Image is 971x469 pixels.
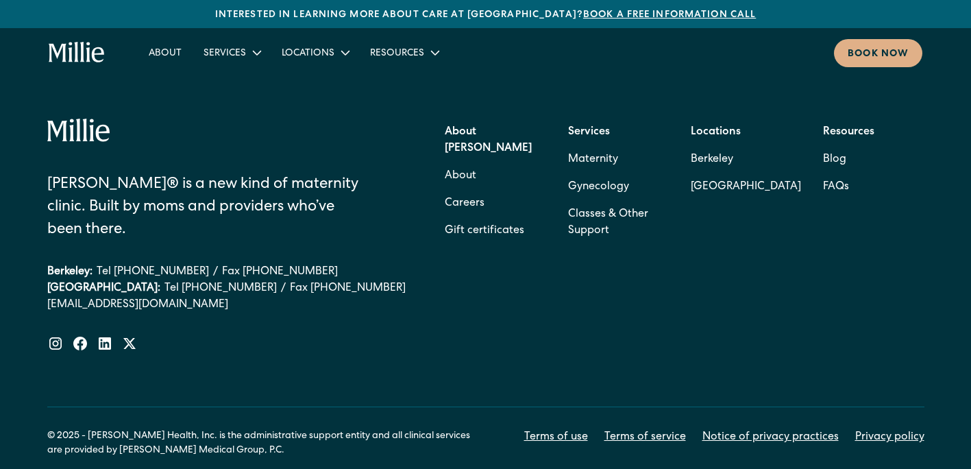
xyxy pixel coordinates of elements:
[222,264,338,280] a: Fax [PHONE_NUMBER]
[47,174,370,242] div: [PERSON_NAME]® is a new kind of maternity clinic. Built by moms and providers who’ve been there.
[164,280,277,297] a: Tel [PHONE_NUMBER]
[568,127,610,138] strong: Services
[97,264,209,280] a: Tel [PHONE_NUMBER]
[213,264,218,280] div: /
[604,429,686,446] a: Terms of service
[568,146,618,173] a: Maternity
[568,201,669,245] a: Classes & Other Support
[848,47,909,62] div: Book now
[445,163,476,190] a: About
[691,173,801,201] a: [GEOGRAPHIC_DATA]
[47,264,93,280] div: Berkeley:
[583,10,756,20] a: Book a free information call
[823,146,846,173] a: Blog
[855,429,924,446] a: Privacy policy
[138,41,193,64] a: About
[823,173,849,201] a: FAQs
[691,146,801,173] a: Berkeley
[702,429,839,446] a: Notice of privacy practices
[445,190,484,217] a: Careers
[47,297,406,313] a: [EMAIL_ADDRESS][DOMAIN_NAME]
[204,47,246,61] div: Services
[193,41,271,64] div: Services
[359,41,449,64] div: Resources
[834,39,922,67] a: Book now
[524,429,588,446] a: Terms of use
[282,47,334,61] div: Locations
[47,280,160,297] div: [GEOGRAPHIC_DATA]:
[370,47,424,61] div: Resources
[823,127,874,138] strong: Resources
[290,280,406,297] a: Fax [PHONE_NUMBER]
[47,429,486,458] div: © 2025 - [PERSON_NAME] Health, Inc. is the administrative support entity and all clinical service...
[445,127,532,154] strong: About [PERSON_NAME]
[568,173,629,201] a: Gynecology
[445,217,524,245] a: Gift certificates
[691,127,741,138] strong: Locations
[49,42,106,64] a: home
[281,280,286,297] div: /
[271,41,359,64] div: Locations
